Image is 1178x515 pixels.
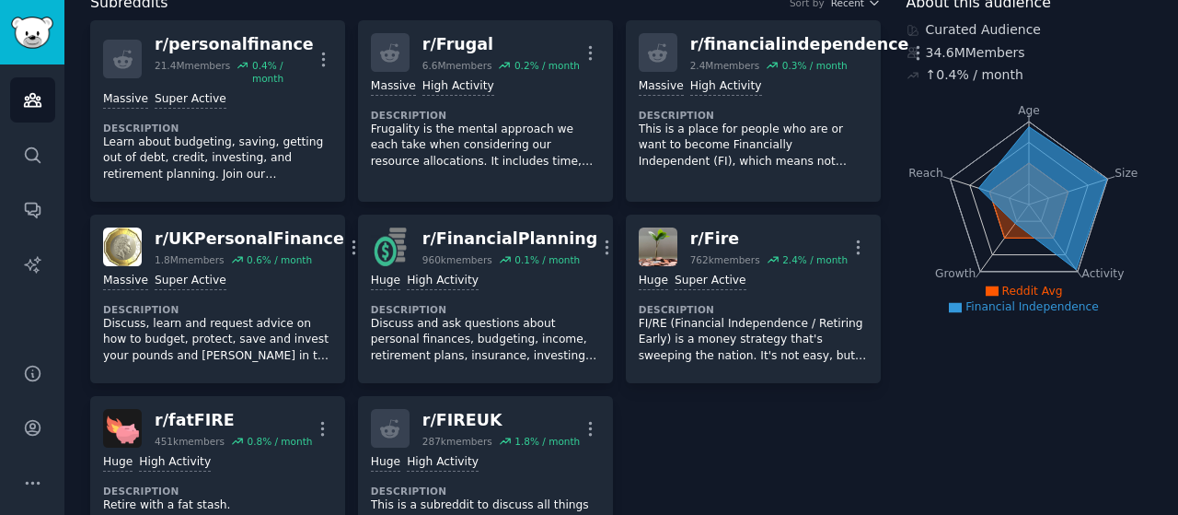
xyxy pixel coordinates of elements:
p: Discuss and ask questions about personal finances, budgeting, income, retirement plans, insurance... [371,316,600,365]
div: High Activity [139,454,211,472]
div: r/ Fire [690,228,848,251]
span: Financial Independence [965,300,1099,313]
dt: Description [103,485,332,497]
div: Massive [103,91,148,109]
div: Super Active [155,91,226,109]
dt: Description [371,109,600,122]
img: UKPersonalFinance [103,228,142,266]
img: fatFIRE [103,409,142,448]
div: 2.4M members [690,59,760,72]
span: Reddit Avg [1002,285,1063,298]
div: 0.8 % / month [247,435,312,448]
div: 2.4 % / month [782,253,848,266]
p: Retire with a fat stash. [103,497,332,514]
div: High Activity [407,273,479,290]
a: Firer/Fire762kmembers2.4% / monthHugeSuper ActiveDescriptionFI/RE (Financial Independence / Retir... [626,215,881,383]
div: Huge [639,273,668,290]
tspan: Age [1018,104,1040,117]
dt: Description [639,303,868,316]
tspan: Size [1114,166,1138,179]
div: r/ UKPersonalFinance [155,228,344,251]
img: GummySearch logo [11,17,53,49]
div: Massive [639,78,684,96]
dt: Description [103,303,332,316]
div: r/ financialindependence [690,33,909,56]
div: 762k members [690,253,760,266]
div: 34.6M Members [907,43,1153,63]
dt: Description [103,122,332,135]
p: Learn about budgeting, saving, getting out of debt, credit, investing, and retirement planning. J... [103,135,332,183]
div: 1.8M members [155,253,225,266]
div: High Activity [690,78,762,96]
a: r/personalfinance21.4Mmembers0.4% / monthMassiveSuper ActiveDescriptionLearn about budgeting, sav... [90,20,345,202]
a: r/financialindependence2.4Mmembers0.3% / monthMassiveHigh ActivityDescriptionThis is a place for ... [626,20,881,202]
div: r/ fatFIRE [155,409,312,432]
div: 0.2 % / month [514,59,580,72]
div: r/ Frugal [422,33,580,56]
div: ↑ 0.4 % / month [926,65,1023,85]
tspan: Activity [1081,267,1124,280]
div: r/ personalfinance [155,33,314,56]
dt: Description [371,303,600,316]
dt: Description [639,109,868,122]
div: 0.3 % / month [782,59,848,72]
div: Huge [371,273,400,290]
p: Discuss, learn and request advice on how to budget, protect, save and invest your pounds and [PER... [103,316,332,365]
div: 0.1 % / month [514,253,580,266]
div: Massive [103,273,148,290]
div: r/ FinancialPlanning [422,228,597,251]
div: r/ FIREUK [422,409,580,432]
div: 6.6M members [422,59,492,72]
div: 0.4 % / month [252,59,314,85]
div: 0.6 % / month [247,253,312,266]
div: Curated Audience [907,20,1153,40]
div: 960k members [422,253,492,266]
img: Fire [639,228,677,266]
a: r/Frugal6.6Mmembers0.2% / monthMassiveHigh ActivityDescriptionFrugality is the mental approach we... [358,20,613,202]
div: 451k members [155,435,225,448]
div: High Activity [407,454,479,472]
div: Massive [371,78,416,96]
a: UKPersonalFinancer/UKPersonalFinance1.8Mmembers0.6% / monthMassiveSuper ActiveDescriptionDiscuss,... [90,215,345,383]
div: Super Active [675,273,746,290]
p: FI/RE (Financial Independence / Retiring Early) is a money strategy that's sweeping the nation. I... [639,316,868,365]
img: FinancialPlanning [371,228,410,266]
dt: Description [371,485,600,497]
div: 21.4M members [155,59,230,85]
div: Super Active [155,273,226,290]
div: Huge [371,454,400,472]
p: This is a place for people who are or want to become Financially Independent (FI), which means no... [639,122,868,170]
div: 287k members [422,435,492,448]
div: 1.8 % / month [514,435,580,448]
div: Huge [103,454,133,472]
a: FinancialPlanningr/FinancialPlanning960kmembers0.1% / monthHugeHigh ActivityDescriptionDiscuss an... [358,215,613,383]
div: High Activity [422,78,494,96]
tspan: Growth [935,267,976,280]
tspan: Reach [908,166,943,179]
p: Frugality is the mental approach we each take when considering our resource allocations. It inclu... [371,122,600,170]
